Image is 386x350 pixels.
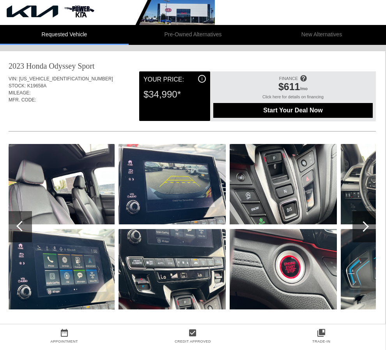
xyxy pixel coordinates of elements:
a: Trade-In [312,339,331,343]
div: 2023 Honda Odyssey [9,60,76,71]
img: 5b6cdd2566fc429290e90febdcaf3ed7.jpg [7,144,115,224]
span: [US_VEHICLE_IDENTIFICATION_NUMBER] [19,76,113,82]
span: Start Your Deal Now [221,107,365,114]
span: VIN: [9,76,18,82]
div: Your Price: [143,75,206,84]
span: MFR. CODE: [9,97,36,103]
span: K19658A [27,83,46,89]
a: Appointment [51,339,78,343]
span: MILEAGE: [9,90,31,96]
span: i [202,76,203,82]
a: Credit Approved [175,339,211,343]
a: check_box [129,328,257,338]
li: New Alternatives [257,25,386,45]
div: $34,990* [143,84,206,105]
span: $611 [278,81,300,92]
img: 5957e318de6d4753ad59ab358f7b2a07.jpg [7,229,115,309]
div: /mo [217,81,369,94]
li: Pre-Owned Alternatives [129,25,257,45]
div: Sport [78,60,94,71]
a: collections_bookmark [257,328,386,338]
img: 5c77ee1b841d4cbe801c2af7fbf4822b.jpg [230,229,337,309]
img: 5f76d31bcb364fdfad9ed4e33b541edc.jpg [119,229,226,309]
div: Quoted on [DATE] 10:52:28 AM [9,108,376,121]
div: Click here for details on financing [213,94,373,103]
span: STOCK: [9,83,26,89]
span: FINANCE [279,76,298,81]
img: 478047b490c34f998f6d1651723609d7.jpg [119,144,226,224]
img: 56f444d58b1e440ba38408cfed534b74.jpg [230,144,337,224]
